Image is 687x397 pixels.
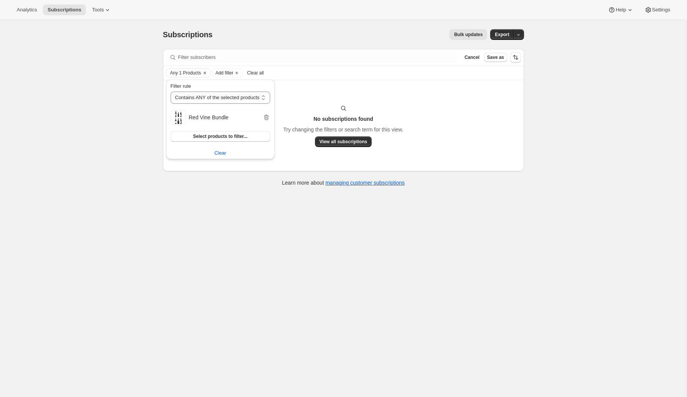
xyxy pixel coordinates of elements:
h2: Red Vine Bundle [189,114,263,121]
button: Add filter [212,68,242,78]
h3: No subscriptions found [313,115,373,123]
span: Subscriptions [47,7,81,13]
a: managing customer subscriptions [325,180,405,186]
button: Clear [201,69,209,77]
button: Clear subscription product filter [166,147,275,159]
button: Any 1 Products [166,69,201,77]
input: Filter subscribers [178,52,457,63]
span: Help [616,7,626,13]
button: Tools [87,5,116,15]
span: Add filter [215,70,233,76]
button: Save as [484,53,507,62]
button: Select products to filter [171,131,270,142]
span: View all subscriptions [320,139,367,145]
span: Settings [652,7,670,13]
span: Any 1 Products [170,70,201,76]
span: Bulk updates [454,32,483,38]
p: Try changing the filters or search term for this view. [283,126,403,133]
span: Save as [487,54,504,60]
button: Sort the results [510,52,521,63]
span: Tools [92,7,104,13]
span: Clear [214,149,226,157]
span: Filter rule [171,83,191,89]
p: Learn more about [282,179,405,187]
span: Select products to filter... [193,133,247,139]
button: Clear all [244,68,267,78]
button: View all subscriptions [315,136,372,147]
button: Export [490,29,514,40]
span: Cancel [464,54,479,60]
span: Export [495,32,509,38]
button: Settings [640,5,675,15]
button: Analytics [12,5,41,15]
span: Analytics [17,7,37,13]
button: Subscriptions [43,5,86,15]
span: Clear all [247,70,264,76]
button: Help [603,5,638,15]
button: Cancel [461,53,482,62]
span: Subscriptions [163,30,213,39]
button: Bulk updates [450,29,487,40]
